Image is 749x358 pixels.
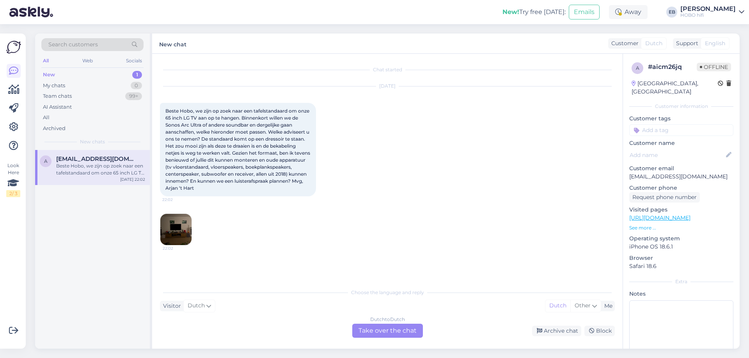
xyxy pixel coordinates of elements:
span: New chats [80,138,105,145]
p: Customer name [629,139,733,147]
div: 0 [131,82,142,90]
div: Extra [629,278,733,285]
div: Chat started [160,66,615,73]
span: Dutch [645,39,662,48]
p: [EMAIL_ADDRESS][DOMAIN_NAME] [629,173,733,181]
span: Search customers [48,41,98,49]
div: # aicm26jq [648,62,697,72]
span: English [705,39,725,48]
div: New [43,71,55,79]
div: Away [609,5,648,19]
b: New! [502,8,519,16]
span: a [636,65,639,71]
div: HOBO hifi [680,12,736,18]
input: Add a tag [629,124,733,136]
div: Me [601,302,612,310]
span: Offline [697,63,731,71]
div: Archive chat [532,326,581,336]
div: [DATE] [160,83,615,90]
p: Safari 18.6 [629,262,733,270]
button: Emails [569,5,600,19]
div: Archived [43,125,66,132]
p: Customer tags [629,115,733,123]
div: Support [673,39,698,48]
p: See more ... [629,224,733,231]
div: 99+ [125,92,142,100]
div: Socials [124,56,144,66]
div: All [41,56,50,66]
p: Visited pages [629,206,733,214]
div: Take over the chat [352,324,423,338]
div: My chats [43,82,65,90]
div: Try free [DATE]: [502,7,566,17]
div: Request phone number [629,192,700,203]
div: Choose the language and reply [160,289,615,296]
p: Customer phone [629,184,733,192]
span: Beste Hobo, we zijn op zoek naar een tafelstandaard om onze 65 inch LG TV aan op te hangen. Binne... [165,108,311,191]
div: Web [81,56,94,66]
div: Team chats [43,92,72,100]
div: Dutch [545,300,570,312]
p: Operating system [629,235,733,243]
span: arjan.t.hart@icloud.com [56,155,137,162]
label: New chat [159,38,186,49]
a: [PERSON_NAME]HOBO hifi [680,6,744,18]
span: 22:02 [162,197,192,203]
p: Browser [629,254,733,262]
span: Dutch [188,302,205,310]
a: [URL][DOMAIN_NAME] [629,214,690,221]
div: Look Here [6,162,20,197]
div: Visitor [160,302,181,310]
div: EB [666,7,677,18]
div: Block [584,326,615,336]
p: Customer email [629,164,733,173]
p: iPhone OS 18.6.1 [629,243,733,251]
div: Customer information [629,103,733,110]
div: Customer [608,39,639,48]
div: [PERSON_NAME] [680,6,736,12]
div: Beste Hobo, we zijn op zoek naar een tafelstandaard om onze 65 inch LG TV aan op te hangen. Binne... [56,162,145,176]
div: [DATE] 22:02 [120,176,145,182]
img: Attachment [160,214,192,245]
span: a [44,158,48,164]
p: Notes [629,290,733,298]
div: AI Assistant [43,103,72,111]
span: 22:02 [163,245,192,251]
div: [GEOGRAPHIC_DATA], [GEOGRAPHIC_DATA] [632,79,718,96]
div: 1 [132,71,142,79]
div: 2 / 3 [6,190,20,197]
div: Dutch to Dutch [370,316,405,323]
div: All [43,114,50,122]
input: Add name [630,151,724,159]
span: Other [575,302,591,309]
img: Askly Logo [6,40,21,55]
